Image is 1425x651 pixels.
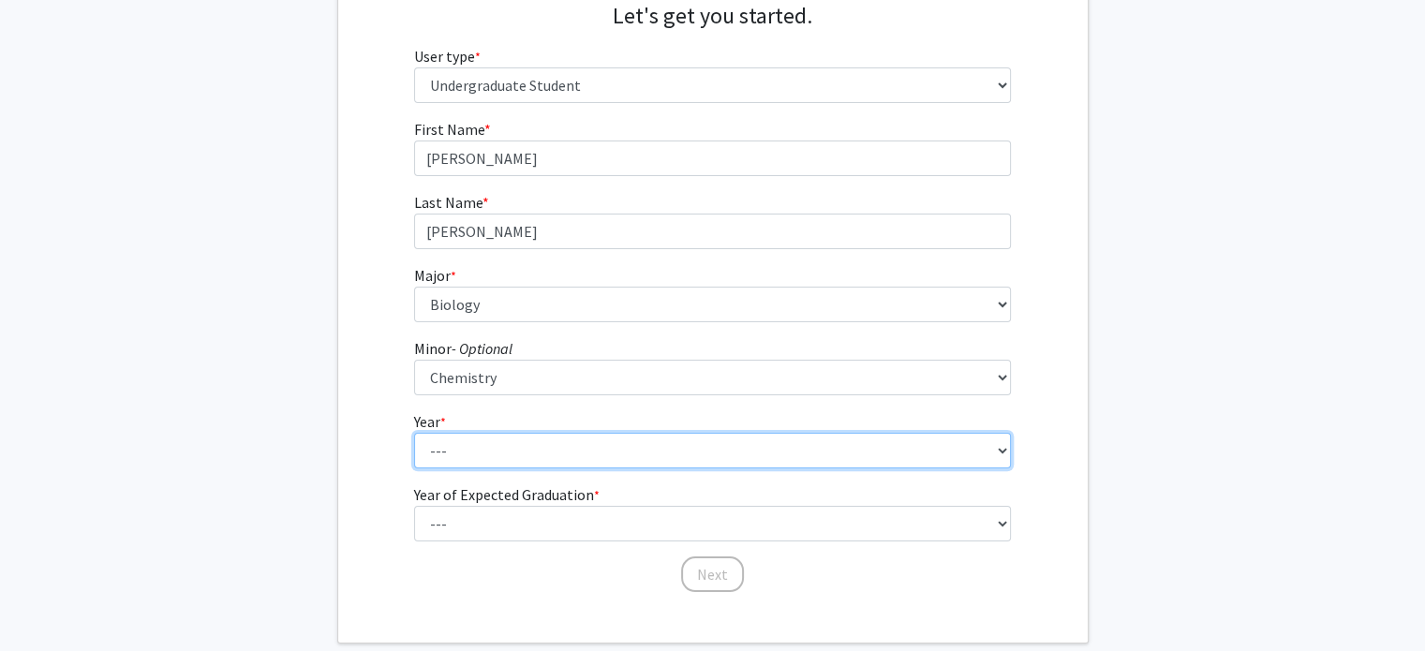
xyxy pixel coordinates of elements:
[452,339,512,358] i: - Optional
[414,483,600,506] label: Year of Expected Graduation
[414,264,456,287] label: Major
[414,3,1011,30] h4: Let's get you started.
[414,120,484,139] span: First Name
[414,45,481,67] label: User type
[414,410,446,433] label: Year
[414,193,482,212] span: Last Name
[414,337,512,360] label: Minor
[14,567,80,637] iframe: Chat
[681,556,744,592] button: Next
